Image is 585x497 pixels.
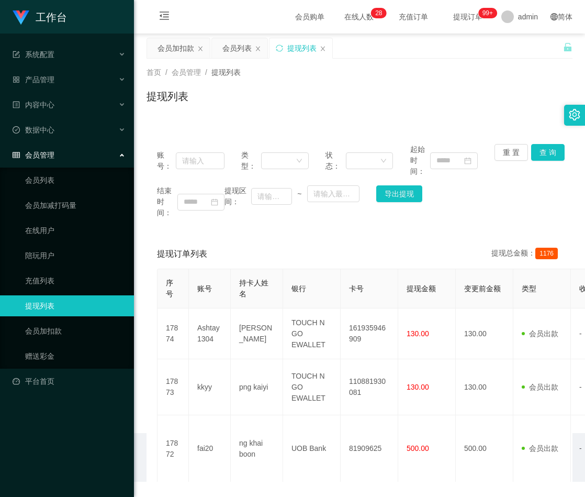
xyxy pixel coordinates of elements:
span: - [579,329,582,338]
div: 提现列表 [287,38,317,58]
a: 陪玩用户 [25,245,126,266]
i: 图标: calendar [211,198,218,206]
a: 赠送彩金 [25,346,126,367]
span: 1176 [535,248,558,259]
span: 500.00 [407,444,429,452]
i: 图标: close [255,46,261,52]
span: 会员出款 [522,383,558,391]
button: 查 询 [531,144,565,161]
td: 17873 [157,359,189,415]
td: 17872 [157,415,189,482]
span: 类型： [241,150,261,172]
i: 图标: sync [276,45,283,52]
i: 图标: appstore-o [13,76,20,83]
span: 银行 [291,284,306,293]
span: 会员出款 [522,329,558,338]
span: 提现订单列表 [157,248,207,260]
p: 2 [375,8,379,18]
i: 图标: menu-fold [147,1,182,34]
span: 充值订单 [393,13,433,20]
i: 图标: calendar [464,157,471,164]
img: logo.9652507e.png [13,10,29,25]
button: 重 置 [494,144,528,161]
td: 500.00 [456,415,513,482]
h1: 提现列表 [147,89,188,104]
div: 2021 [142,458,577,469]
input: 请输入最小值为 [251,188,292,205]
i: 图标: profile [13,101,20,108]
td: kkyy [189,359,231,415]
a: 工作台 [13,13,67,21]
a: 会员加减打码量 [25,195,126,216]
i: 图标: check-circle-o [13,126,20,134]
span: 130.00 [407,329,429,338]
span: 持卡人姓名 [239,279,268,298]
span: - [579,444,582,452]
span: 序号 [166,279,173,298]
span: 会员管理 [13,151,54,159]
td: fai20 [189,415,231,482]
span: 130.00 [407,383,429,391]
span: 产品管理 [13,75,54,84]
span: 状态： [325,150,345,172]
td: png kaiyi [231,359,283,415]
span: 系统配置 [13,50,54,59]
td: TOUCH N GO EWALLET [283,359,341,415]
span: 内容中心 [13,101,54,109]
span: 账号： [157,150,176,172]
i: 图标: setting [569,109,580,120]
i: 图标: down [296,158,302,165]
a: 图标: dashboard平台首页 [13,371,126,392]
td: TOUCH N GO EWALLET [283,308,341,359]
td: 161935946909 [341,308,398,359]
span: 起始时间： [410,144,431,177]
a: 会员加扣款 [25,321,126,341]
span: 会员出款 [522,444,558,452]
span: 卡号 [349,284,364,293]
i: 图标: form [13,51,20,58]
span: 数据中心 [13,126,54,134]
sup: 990 [478,8,497,18]
span: 提现区间： [224,185,251,207]
td: [PERSON_NAME] [231,308,283,359]
i: 图标: table [13,151,20,159]
span: 首页 [147,68,161,76]
a: 在线用户 [25,220,126,241]
span: / [165,68,167,76]
span: - [579,383,582,391]
div: 提现总金额： [491,248,562,260]
a: 会员列表 [25,170,126,191]
div: 会员加扣款 [157,38,194,58]
span: ~ [292,189,307,200]
p: 8 [379,8,383,18]
td: Ashtay1304 [189,308,231,359]
i: 图标: down [380,158,387,165]
td: 110881930081 [341,359,398,415]
h1: 工作台 [36,1,67,34]
button: 导出提现 [376,185,422,202]
a: 充值列表 [25,270,126,291]
span: 提现金额 [407,284,436,293]
i: 图标: global [550,13,558,20]
i: 图标: unlock [563,42,572,52]
div: 会员列表 [222,38,252,58]
span: 在线人数 [339,13,379,20]
span: 类型 [522,284,536,293]
sup: 28 [371,8,386,18]
input: 请输入 [176,152,224,169]
td: UOB Bank [283,415,341,482]
input: 请输入最大值为 [307,185,359,202]
td: 17874 [157,308,189,359]
i: 图标: close [197,46,204,52]
span: 账号 [197,284,212,293]
span: / [205,68,207,76]
a: 提现列表 [25,295,126,316]
td: 130.00 [456,359,513,415]
i: 图标: close [320,46,326,52]
span: 会员管理 [172,68,201,76]
span: 提现列表 [211,68,241,76]
span: 提现订单 [448,13,488,20]
span: 结束时间： [157,185,177,218]
td: ng khai boon [231,415,283,482]
td: 81909625 [341,415,398,482]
